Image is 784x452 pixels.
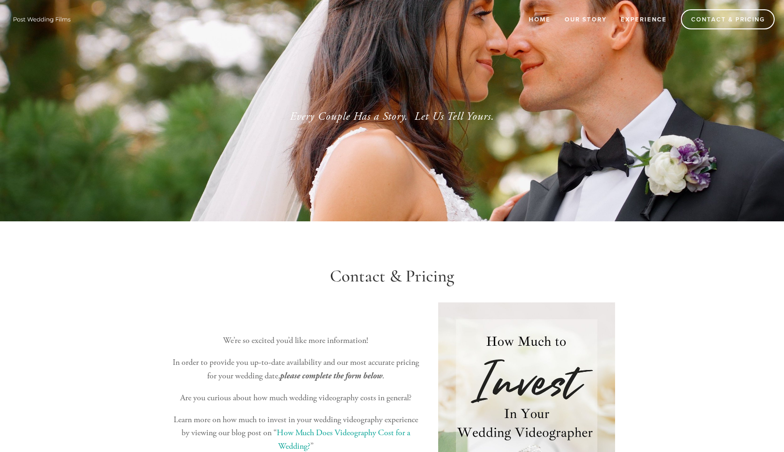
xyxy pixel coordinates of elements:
a: How Much Does Videography Cost for a Wedding? [277,427,412,452]
a: Experience [615,12,673,27]
a: Our Story [559,12,613,27]
p: Every Couple Has a Story. Let Us Tell Yours. [184,108,600,125]
a: Home [523,12,557,27]
h1: Contact & Pricing [169,266,615,287]
p: In order to provide you up-to-date availability and our most accurate pricing for your wedding da... [169,356,422,383]
p: We’re so excited you’d like more information! [169,334,422,348]
em: please complete the form below [280,371,382,381]
p: Are you curious about how much wedding videography costs in general? [169,391,422,405]
a: Contact & Pricing [681,9,775,29]
img: Wisconsin Wedding Videographer [9,12,75,26]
